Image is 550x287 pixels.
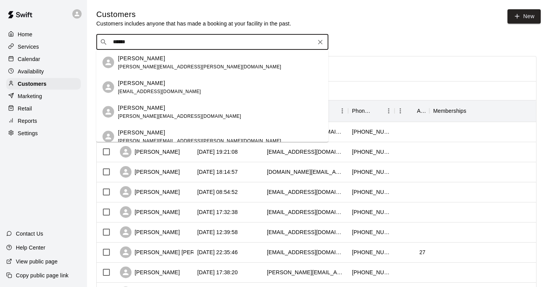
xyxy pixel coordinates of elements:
[372,105,383,116] button: Sort
[263,100,348,122] div: Email
[267,188,344,196] div: nrosa06@gmail.com
[197,208,238,216] div: 2025-08-04 17:32:38
[197,188,238,196] div: 2025-08-07 08:54:52
[118,113,241,119] span: [PERSON_NAME][EMAIL_ADDRESS][DOMAIN_NAME]
[406,105,417,116] button: Sort
[16,244,45,251] p: Help Center
[383,105,395,117] button: Menu
[18,92,42,100] p: Marketing
[267,228,344,236] div: brianmcvey19@gmail.com
[118,88,201,94] span: [EMAIL_ADDRESS][DOMAIN_NAME]
[18,117,37,125] p: Reports
[6,41,81,53] a: Services
[352,188,391,196] div: +14076689965
[348,100,395,122] div: Phone Number
[120,226,180,238] div: [PERSON_NAME]
[352,168,391,176] div: +12028079377
[267,248,344,256] div: 72198hb@gmail.com
[18,80,46,88] p: Customers
[352,148,391,156] div: +14436107719
[6,103,81,114] a: Retail
[102,106,114,118] div: Vicki Toohig
[433,100,466,122] div: Memberships
[120,146,180,158] div: [PERSON_NAME]
[6,53,81,65] a: Calendar
[118,104,165,112] p: [PERSON_NAME]
[267,168,344,176] div: sarah.love@asu.edu
[96,34,328,50] div: Search customers by name or email
[102,57,114,68] div: Bill Robinson
[18,105,32,112] p: Retail
[6,90,81,102] a: Marketing
[267,148,344,156] div: rickrasmussen33@gmail.com
[352,268,391,276] div: +14436831698
[118,128,165,136] p: [PERSON_NAME]
[18,55,40,63] p: Calendar
[267,208,344,216] div: mslunt@gmail.com
[96,20,291,27] p: Customers includes anyone that has made a booking at your facility in the past.
[120,166,180,178] div: [PERSON_NAME]
[197,248,238,256] div: 2025-08-03 22:35:46
[336,105,348,117] button: Menu
[118,138,281,143] span: [PERSON_NAME][EMAIL_ADDRESS][PERSON_NAME][DOMAIN_NAME]
[267,268,344,276] div: erica.bankard@maryland.gov
[16,230,43,238] p: Contact Us
[352,208,391,216] div: +16679421869
[6,115,81,127] a: Reports
[352,128,391,136] div: +14438473784
[6,29,81,40] a: Home
[120,186,180,198] div: [PERSON_NAME]
[507,9,541,24] a: New
[118,54,165,62] p: [PERSON_NAME]
[18,68,44,75] p: Availability
[120,206,180,218] div: [PERSON_NAME]
[197,228,238,236] div: 2025-08-04 12:39:58
[120,246,227,258] div: [PERSON_NAME] [PERSON_NAME]
[102,131,114,143] div: Chris Robinson
[96,9,291,20] h5: Customers
[6,78,81,90] a: Customers
[395,100,429,122] div: Age
[197,168,238,176] div: 2025-08-07 18:14:57
[120,267,180,278] div: [PERSON_NAME]
[118,64,281,69] span: [PERSON_NAME][EMAIL_ADDRESS][PERSON_NAME][DOMAIN_NAME]
[352,100,372,122] div: Phone Number
[6,66,81,77] a: Availability
[118,79,165,87] p: [PERSON_NAME]
[6,127,81,139] a: Settings
[429,100,545,122] div: Memberships
[197,148,238,156] div: 2025-08-07 19:21:08
[18,43,39,51] p: Services
[18,129,38,137] p: Settings
[352,248,391,256] div: +14102364663
[315,37,326,48] button: Clear
[395,105,406,117] button: Menu
[197,268,238,276] div: 2025-08-02 17:38:20
[417,100,425,122] div: Age
[352,228,391,236] div: +14106887906
[102,82,114,93] div: Peter Robinson
[18,31,32,38] p: Home
[534,105,545,117] button: Menu
[419,248,425,256] div: 27
[16,272,68,279] p: Copy public page link
[16,258,58,265] p: View public page
[466,105,477,116] button: Sort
